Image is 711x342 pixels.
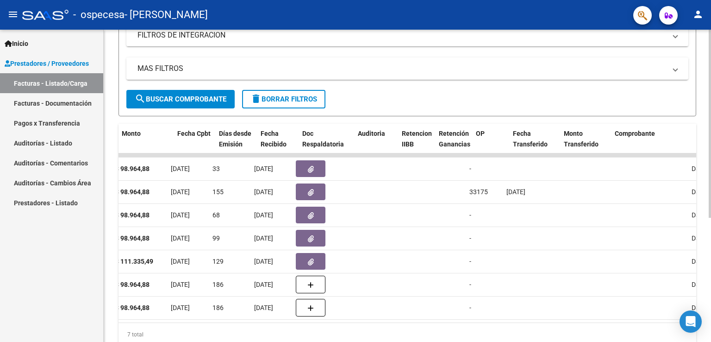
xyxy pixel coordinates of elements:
[115,234,150,242] strong: $ 98.964,88
[692,9,704,20] mat-icon: person
[122,130,141,137] span: Monto
[435,124,472,165] datatable-header-cell: Retención Ganancias
[692,258,699,265] span: DS
[118,124,174,165] datatable-header-cell: Monto
[171,211,190,219] span: [DATE]
[135,93,146,104] mat-icon: search
[564,130,599,148] span: Monto Transferido
[469,234,471,242] span: -
[257,124,299,165] datatable-header-cell: Fecha Recibido
[254,188,273,196] span: [DATE]
[439,130,470,148] span: Retención Ganancias
[212,258,224,265] span: 129
[5,58,89,69] span: Prestadores / Proveedores
[692,234,699,242] span: DS
[126,90,235,108] button: Buscar Comprobante
[171,281,190,288] span: [DATE]
[513,130,548,148] span: Fecha Transferido
[115,188,150,196] strong: $ 98.964,88
[692,281,699,288] span: DS
[506,188,525,196] span: [DATE]
[171,258,190,265] span: [DATE]
[73,5,125,25] span: - ospecesa
[115,165,150,172] strong: $ 98.964,88
[472,124,509,165] datatable-header-cell: OP
[560,124,611,165] datatable-header-cell: Monto Transferido
[469,211,471,219] span: -
[254,258,273,265] span: [DATE]
[215,124,257,165] datatable-header-cell: Días desde Emisión
[177,130,211,137] span: Fecha Cpbt
[254,281,273,288] span: [DATE]
[7,9,19,20] mat-icon: menu
[254,165,273,172] span: [DATE]
[469,188,488,196] span: 33175
[212,304,224,311] span: 186
[469,281,471,288] span: -
[261,130,287,148] span: Fecha Recibido
[692,188,699,196] span: DS
[358,130,385,137] span: Auditoria
[299,124,354,165] datatable-header-cell: Doc Respaldatoria
[615,130,655,137] span: Comprobante
[254,304,273,311] span: [DATE]
[611,124,694,165] datatable-header-cell: Comprobante
[5,38,28,49] span: Inicio
[171,234,190,242] span: [DATE]
[115,258,153,265] strong: $ 111.335,49
[171,304,190,311] span: [DATE]
[469,258,471,265] span: -
[469,165,471,172] span: -
[174,124,215,165] datatable-header-cell: Fecha Cpbt
[126,57,688,80] mat-expansion-panel-header: MAS FILTROS
[135,95,226,103] span: Buscar Comprobante
[692,165,699,172] span: DS
[680,310,702,333] div: Open Intercom Messenger
[115,304,150,311] strong: $ 98.964,88
[212,188,224,196] span: 155
[219,130,251,148] span: Días desde Emisión
[302,130,344,148] span: Doc Respaldatoria
[212,281,224,288] span: 186
[212,165,220,172] span: 33
[171,165,190,172] span: [DATE]
[509,124,560,165] datatable-header-cell: Fecha Transferido
[254,234,273,242] span: [DATE]
[125,5,208,25] span: - [PERSON_NAME]
[126,24,688,46] mat-expansion-panel-header: FILTROS DE INTEGRACION
[398,124,435,165] datatable-header-cell: Retencion IIBB
[476,130,485,137] span: OP
[171,188,190,196] span: [DATE]
[137,63,666,74] mat-panel-title: MAS FILTROS
[115,211,150,219] strong: $ 98.964,88
[250,93,262,104] mat-icon: delete
[242,90,325,108] button: Borrar Filtros
[115,281,150,288] strong: $ 98.964,88
[254,211,273,219] span: [DATE]
[250,95,317,103] span: Borrar Filtros
[212,234,220,242] span: 99
[212,211,220,219] span: 68
[137,30,666,40] mat-panel-title: FILTROS DE INTEGRACION
[692,211,699,219] span: DS
[354,124,398,165] datatable-header-cell: Auditoria
[469,304,471,311] span: -
[402,130,432,148] span: Retencion IIBB
[692,304,699,311] span: DS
